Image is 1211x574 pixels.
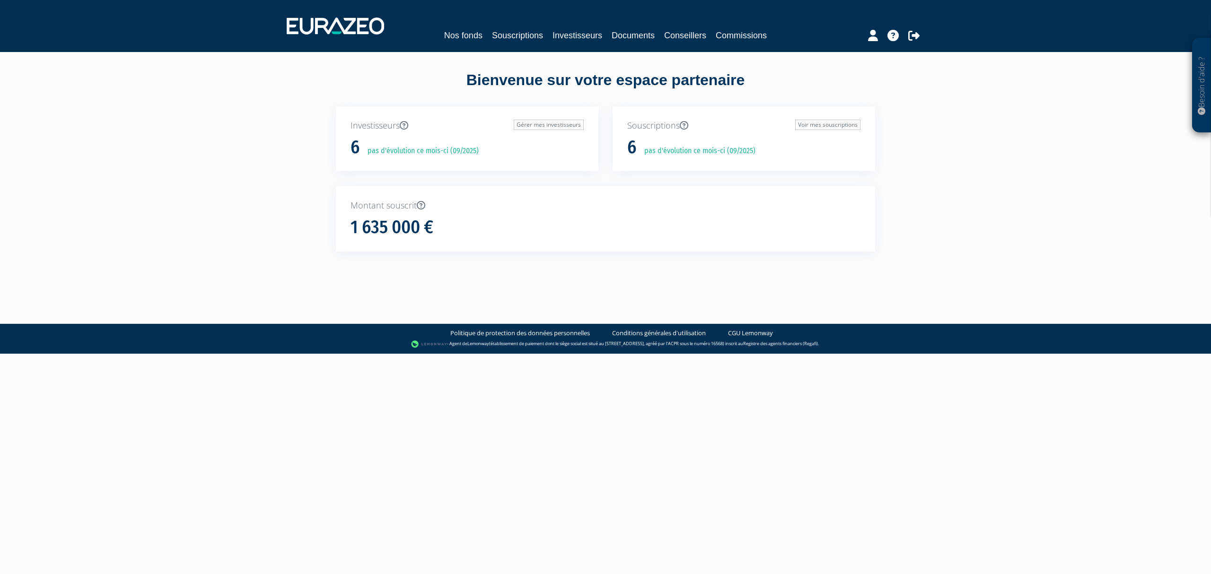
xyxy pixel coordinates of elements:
[351,217,433,237] h1: 1 635 000 €
[627,138,636,157] h1: 6
[728,329,773,338] a: CGU Lemonway
[514,120,584,130] a: Gérer mes investisseurs
[743,340,818,347] a: Registre des agents financiers (Regafi)
[664,29,706,42] a: Conseillers
[9,339,1202,349] div: - Agent de (établissement de paiement dont le siège social est situé au [STREET_ADDRESS], agréé p...
[638,146,755,157] p: pas d'évolution ce mois-ci (09/2025)
[411,339,448,349] img: logo-lemonway.png
[553,29,602,42] a: Investisseurs
[351,200,860,212] p: Montant souscrit
[329,70,882,106] div: Bienvenue sur votre espace partenaire
[361,146,479,157] p: pas d'évolution ce mois-ci (09/2025)
[612,29,655,42] a: Documents
[351,138,360,157] h1: 6
[795,120,860,130] a: Voir mes souscriptions
[627,120,860,132] p: Souscriptions
[492,29,543,42] a: Souscriptions
[287,17,384,35] img: 1732889491-logotype_eurazeo_blanc_rvb.png
[467,340,489,347] a: Lemonway
[716,29,767,42] a: Commissions
[612,329,706,338] a: Conditions générales d'utilisation
[450,329,590,338] a: Politique de protection des données personnelles
[351,120,584,132] p: Investisseurs
[444,29,483,42] a: Nos fonds
[1196,43,1207,128] p: Besoin d'aide ?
